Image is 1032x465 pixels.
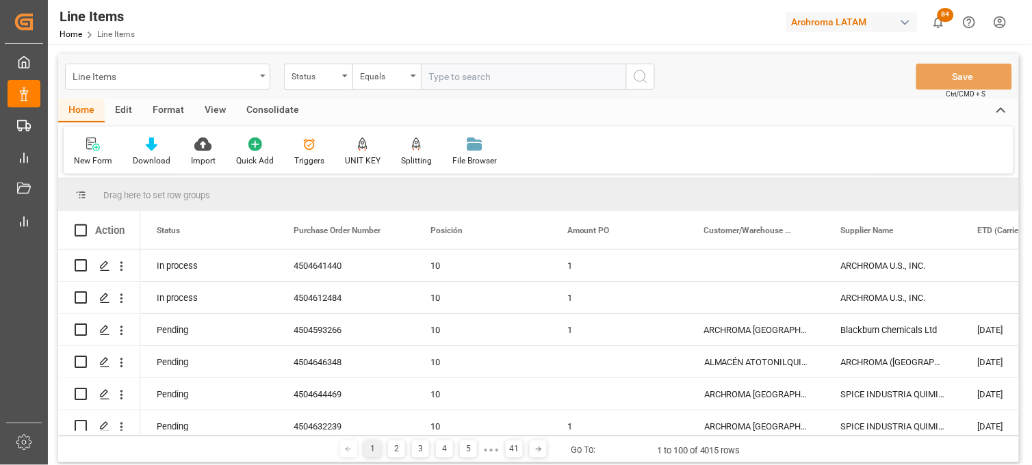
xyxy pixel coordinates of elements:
[452,155,497,167] div: File Browser
[551,250,688,281] div: 1
[412,440,429,457] div: 3
[688,410,825,442] div: ARCHROMA [GEOGRAPHIC_DATA] S DE RL DE CV ([GEOGRAPHIC_DATA][PERSON_NAME])
[236,99,309,122] div: Consolidate
[294,155,324,167] div: Triggers
[194,99,236,122] div: View
[571,443,595,457] div: Go To:
[551,314,688,345] div: 1
[923,7,954,38] button: show 84 new notifications
[841,226,894,235] span: Supplier Name
[284,64,352,90] button: open menu
[688,346,825,377] div: ALMACÉN ATOTONILQUILLO
[360,67,407,83] div: Equals
[436,440,453,457] div: 4
[157,226,180,235] span: Status
[294,226,380,235] span: Purchase Order Number
[551,410,688,442] div: 1
[916,64,1012,90] button: Save
[352,64,421,90] button: open menu
[277,378,414,410] div: 4504644469
[140,314,277,345] div: Pending
[430,226,463,235] span: Posición
[277,250,414,281] div: 4504641440
[105,99,142,122] div: Edit
[688,378,825,410] div: ARCHROMA [GEOGRAPHIC_DATA] S DE RL DE CV ([GEOGRAPHIC_DATA][PERSON_NAME])
[506,440,523,457] div: 41
[292,67,338,83] div: Status
[954,7,985,38] button: Help Center
[430,315,534,346] div: 10
[58,378,140,410] div: Press SPACE to select this row.
[58,346,140,378] div: Press SPACE to select this row.
[551,282,688,313] div: 1
[95,224,125,237] div: Action
[626,64,655,90] button: search button
[277,282,414,313] div: 4504612484
[345,155,380,167] div: UNIT KEY
[786,12,918,32] div: Archroma LATAM
[236,155,274,167] div: Quick Add
[364,440,381,457] div: 1
[825,378,962,410] div: SPICE INDUSTRIA QUIMICA LTDA
[58,99,105,122] div: Home
[567,226,610,235] span: Amount PO
[688,314,825,345] div: ARCHROMA [GEOGRAPHIC_DATA] S.A. DE C.V
[430,379,534,410] div: 10
[430,347,534,378] div: 10
[277,314,414,345] div: 4504593266
[786,9,923,35] button: Archroma LATAM
[825,346,962,377] div: ARCHROMA ([GEOGRAPHIC_DATA]) COMPANY LIMITED
[825,282,962,313] div: ARCHROMA U.S., INC.
[58,410,140,442] div: Press SPACE to select this row.
[73,67,255,84] div: Line Items
[704,226,796,235] span: Customer/Warehouse Name
[140,250,277,281] div: In process
[65,64,270,90] button: open menu
[484,444,499,455] div: ● ● ●
[430,282,534,314] div: 10
[140,346,277,377] div: Pending
[430,250,534,282] div: 10
[430,411,534,442] div: 10
[277,410,414,442] div: 4504632239
[277,346,414,377] div: 4504646348
[388,440,405,457] div: 2
[60,29,82,39] a: Home
[978,226,1024,235] span: ETD (Carrier)
[133,155,170,167] div: Download
[460,440,477,457] div: 5
[825,250,962,281] div: ARCHROMA U.S., INC.
[140,282,277,313] div: In process
[142,99,194,122] div: Format
[58,314,140,346] div: Press SPACE to select this row.
[74,155,112,167] div: New Form
[825,410,962,442] div: SPICE INDUSTRIA QUIMICA LTDA
[58,282,140,314] div: Press SPACE to select this row.
[421,64,626,90] input: Type to search
[401,155,432,167] div: Splitting
[140,378,277,410] div: Pending
[60,6,135,27] div: Line Items
[938,8,954,22] span: 84
[58,250,140,282] div: Press SPACE to select this row.
[191,155,216,167] div: Import
[825,314,962,345] div: Blackburn Chemicals Ltd
[946,89,986,99] span: Ctrl/CMD + S
[103,190,210,200] span: Drag here to set row groups
[140,410,277,442] div: Pending
[657,444,740,457] div: 1 to 100 of 4015 rows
